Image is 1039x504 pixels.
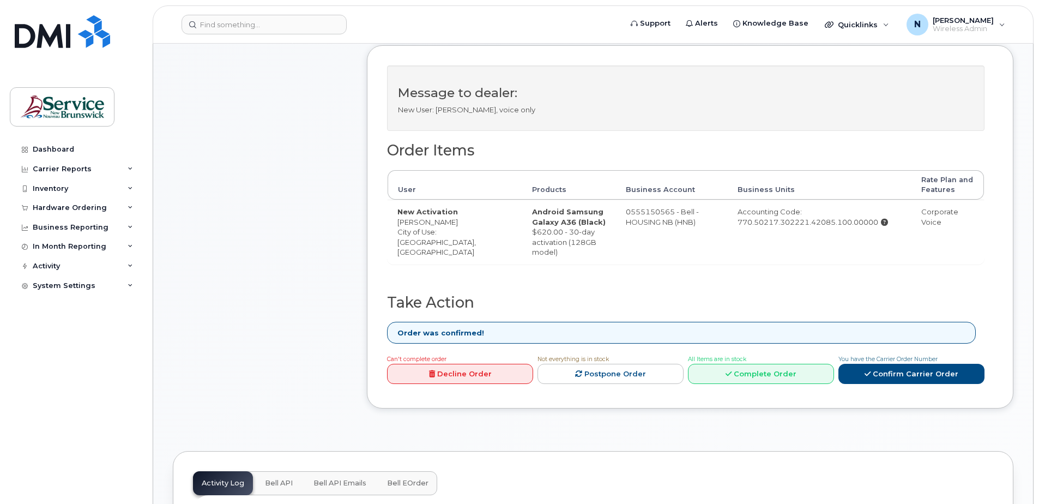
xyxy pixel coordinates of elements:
span: [PERSON_NAME] [933,16,994,25]
a: Postpone Order [537,364,684,384]
th: Rate Plan and Features [911,170,984,200]
span: Alerts [695,18,718,29]
input: Find something... [182,15,347,34]
a: Alerts [678,13,726,34]
th: User [388,170,522,200]
h2: Order Items [387,142,984,159]
span: Bell API Emails [313,479,366,488]
span: N [914,18,921,31]
a: Knowledge Base [726,13,816,34]
h2: Take Action [387,295,984,311]
th: Products [522,170,615,200]
strong: Android Samsung Galaxy A36 (Black) [532,207,606,226]
a: Confirm Carrier Order [838,364,984,384]
strong: Order was confirmed! [397,328,484,338]
span: Bell eOrder [387,479,428,488]
span: Bell API [265,479,293,488]
span: You have the Carrier Order Number [838,356,938,363]
span: Wireless Admin [933,25,994,33]
td: $620.00 - 30-day activation (128GB model) [522,200,615,264]
td: 0555150565 - Bell - HOUSING NB (HNB) [616,200,728,264]
span: All Items are in stock [688,356,746,363]
div: Accounting Code: 770.50217.302221.42085.100.00000 [738,207,902,227]
div: Quicklinks [817,14,897,35]
strong: New Activation [397,207,458,216]
p: New User: [PERSON_NAME], voice only [398,105,974,115]
th: Business Units [728,170,911,200]
span: Support [640,18,670,29]
div: Nicole Bianchi [899,14,1013,35]
a: Support [623,13,678,34]
span: Knowledge Base [742,18,808,29]
span: Not everything is in stock [537,356,609,363]
a: Decline Order [387,364,533,384]
td: Corporate Voice [911,200,984,264]
span: Quicklinks [838,20,878,29]
th: Business Account [616,170,728,200]
td: [PERSON_NAME] City of Use: [GEOGRAPHIC_DATA], [GEOGRAPHIC_DATA] [388,200,522,264]
a: Complete Order [688,364,834,384]
span: Can't complete order [387,356,446,363]
h3: Message to dealer: [398,86,974,100]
